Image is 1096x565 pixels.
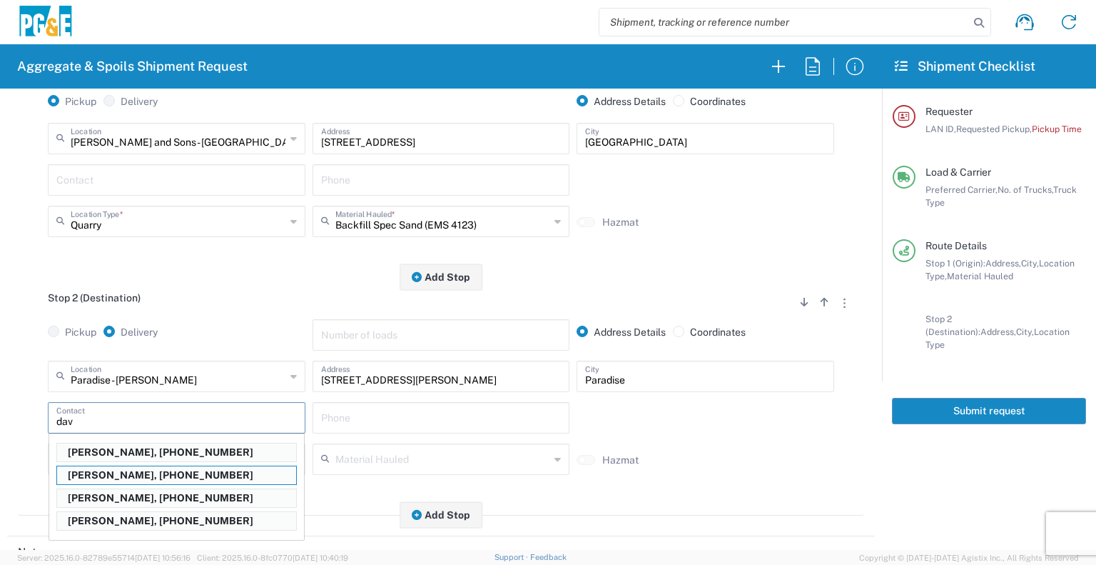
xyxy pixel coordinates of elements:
h2: Aggregate & Spoils Shipment Request [17,58,248,75]
p: Dave Matlock, 707-349-8263 [57,444,296,461]
span: City, [1016,326,1034,337]
p: David Preciado, 530-383-0336 [57,489,296,507]
button: Add Stop [400,501,482,528]
img: pge [17,6,74,39]
span: Stop 1 (Origin): [925,258,985,269]
label: Hazmat [602,216,639,229]
label: Coordinates [673,326,746,339]
h2: Shipment Checklist [895,58,1035,75]
label: Address Details [577,95,666,108]
span: [DATE] 10:56:16 [135,554,191,562]
span: Stop 2 (Destination): [925,314,980,337]
span: Material Hauled [947,271,1013,281]
span: Stop 2 (Destination) [48,292,141,304]
span: Requester [925,106,973,117]
a: Feedback [530,553,567,561]
a: Support [494,553,530,561]
span: Pickup Time [1032,124,1082,134]
span: Address, [985,258,1021,269]
span: No. of Trucks, [998,184,1053,195]
span: Client: 2025.16.0-8fc0770 [197,554,348,562]
span: Address, [980,326,1016,337]
input: Shipment, tracking or reference number [599,9,969,36]
span: Preferred Carrier, [925,184,998,195]
span: Load & Carrier [925,166,991,178]
label: Hazmat [602,454,639,466]
label: Coordinates [673,95,746,108]
button: Add Stop [400,264,482,290]
span: [DATE] 10:40:19 [293,554,348,562]
span: City, [1021,258,1039,269]
h2: Notes [18,545,49,559]
p: Davier Avery, 209-222-0636 [57,512,296,530]
label: Address Details [577,326,666,339]
p: David McGregor, 530-526-8407 [57,466,296,484]
span: Server: 2025.16.0-82789e55714 [17,554,191,562]
span: Requested Pickup, [956,124,1032,134]
span: LAN ID, [925,124,956,134]
span: Copyright © [DATE]-[DATE] Agistix Inc., All Rights Reserved [859,551,1079,564]
span: Route Details [925,240,987,251]
button: Submit request [892,398,1086,424]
